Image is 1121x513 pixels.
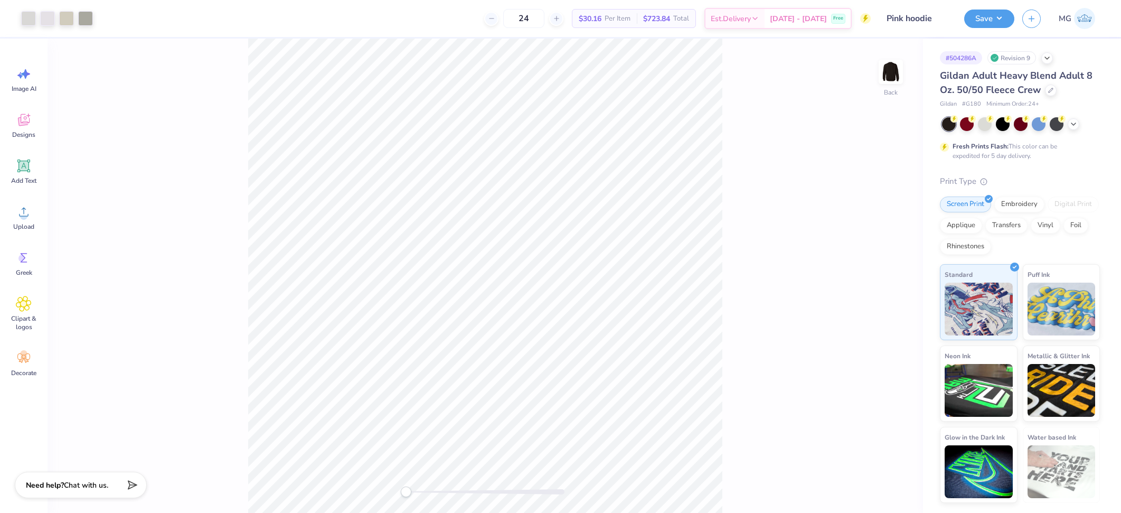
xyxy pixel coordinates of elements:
span: Gildan [940,100,957,109]
strong: Need help? [26,480,64,490]
div: Applique [940,218,982,234]
img: Metallic & Glitter Ink [1028,364,1096,417]
div: Print Type [940,175,1100,188]
span: Chat with us. [64,480,108,490]
span: Minimum Order: 24 + [986,100,1039,109]
img: Puff Ink [1028,283,1096,335]
span: Neon Ink [945,350,971,361]
span: Water based Ink [1028,432,1076,443]
div: Revision 9 [987,51,1036,64]
span: $723.84 [643,13,670,24]
input: – – [503,9,544,28]
span: Total [673,13,689,24]
strong: Fresh Prints Flash: [953,142,1009,151]
span: Est. Delivery [711,13,751,24]
img: Back [880,61,901,82]
img: Standard [945,283,1013,335]
span: Per Item [605,13,630,24]
span: Decorate [11,369,36,377]
span: MG [1059,13,1071,25]
div: Vinyl [1031,218,1060,234]
span: Add Text [11,176,36,185]
span: # G180 [962,100,981,109]
span: Metallic & Glitter Ink [1028,350,1090,361]
img: Neon Ink [945,364,1013,417]
span: Glow in the Dark Ink [945,432,1005,443]
span: Clipart & logos [6,314,41,331]
img: Water based Ink [1028,445,1096,498]
span: Designs [12,130,35,139]
span: $30.16 [579,13,601,24]
div: Foil [1063,218,1088,234]
input: Untitled Design [879,8,956,29]
span: Free [833,15,843,22]
div: Screen Print [940,197,991,212]
div: # 504286A [940,51,982,64]
div: Digital Print [1048,197,1099,212]
span: Puff Ink [1028,269,1050,280]
span: Greek [16,268,32,277]
div: Accessibility label [401,487,411,497]
div: Transfers [985,218,1028,234]
img: Glow in the Dark Ink [945,445,1013,498]
span: Gildan Adult Heavy Blend Adult 8 Oz. 50/50 Fleece Crew [940,69,1092,96]
button: Save [964,10,1014,28]
img: Mary Grace [1074,8,1095,29]
div: This color can be expedited for 5 day delivery. [953,142,1082,161]
div: Embroidery [994,197,1044,212]
div: Back [884,88,898,97]
span: Standard [945,269,973,280]
span: Image AI [12,85,36,93]
span: Upload [13,222,34,231]
span: [DATE] - [DATE] [770,13,827,24]
a: MG [1054,8,1100,29]
div: Rhinestones [940,239,991,255]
